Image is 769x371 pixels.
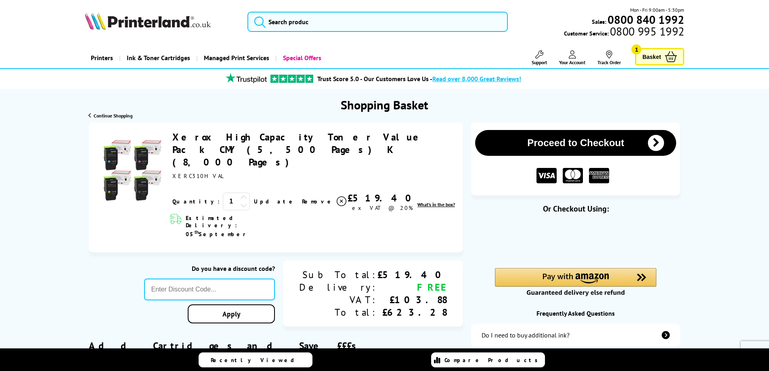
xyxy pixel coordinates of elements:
span: Estimated Delivery: 05 September [186,214,285,238]
a: Managed Print Services [196,48,275,68]
span: Read over 8,000 Great Reviews! [432,75,521,83]
img: MASTER CARD [563,168,583,184]
iframe: PayPal [495,227,656,254]
a: Printers [85,48,119,68]
a: Your Account [559,50,585,65]
span: 1 [631,44,641,54]
div: £103.88 [377,293,447,306]
span: Customer Service: [564,27,684,37]
span: Recently Viewed [211,356,302,364]
a: Track Order [597,50,621,65]
span: Continue Shopping [94,113,132,119]
input: Search produc [247,12,508,32]
span: Remove [302,198,334,205]
a: Continue Shopping [88,113,132,119]
span: Support [532,59,547,65]
div: VAT: [299,293,377,306]
b: 0800 840 1992 [608,12,684,27]
a: Update [254,198,295,205]
img: trustpilot rating [270,75,313,83]
a: Basket 1 [635,48,684,65]
div: Do you have a discount code? [144,264,275,272]
div: Delivery: [299,281,377,293]
h1: Shopping Basket [341,97,428,113]
div: Do I need to buy additional ink? [482,331,570,339]
a: Xerox High Capacity Toner Value Pack CMY (5,500 Pages) K (8,000 Pages) [172,131,427,168]
button: Proceed to Checkout [475,130,676,156]
a: Delete item from your basket [302,195,348,208]
img: VISA [536,168,557,184]
a: Support [532,50,547,65]
img: Xerox High Capacity Toner Value Pack CMY (5,500 Pages) K (8,000 Pages) [102,140,163,201]
a: Printerland Logo [85,12,238,31]
a: Trust Score 5.0 - Our Customers Love Us -Read over 8,000 Great Reviews! [317,75,521,83]
sup: th [195,229,199,235]
div: Total: [299,306,377,319]
img: American Express [589,168,609,184]
a: additional-ink [471,324,680,346]
div: Frequently Asked Questions [471,309,680,317]
span: ex VAT @ 20% [352,204,413,212]
a: Apply [188,304,275,323]
a: Special Offers [275,48,327,68]
span: Basket [642,51,661,62]
span: Quantity: [172,198,220,205]
img: trustpilot rating [222,73,270,83]
img: Printerland Logo [85,12,211,30]
div: Sub Total: [299,268,377,281]
span: Ink & Toner Cartridges [127,48,190,68]
div: Amazon Pay - Use your Amazon account [495,268,656,296]
div: £519.40 [348,192,417,204]
span: Your Account [559,59,585,65]
div: £519.40 [377,268,447,281]
span: Mon - Fri 9:00am - 5:30pm [630,6,684,14]
a: lnk_inthebox [417,201,455,208]
span: XERC310HVAL [172,172,224,180]
span: Sales: [592,18,606,25]
span: Compare Products [444,356,542,364]
a: Recently Viewed [199,352,312,367]
a: 0800 840 1992 [606,16,684,23]
div: Or Checkout Using: [471,203,680,214]
span: 0800 995 1992 [609,27,684,35]
a: Compare Products [431,352,545,367]
a: Ink & Toner Cartridges [119,48,196,68]
div: FREE [377,281,447,293]
input: Enter Discount Code... [144,279,275,300]
span: What's in the box? [417,201,455,208]
div: £623.28 [377,306,447,319]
